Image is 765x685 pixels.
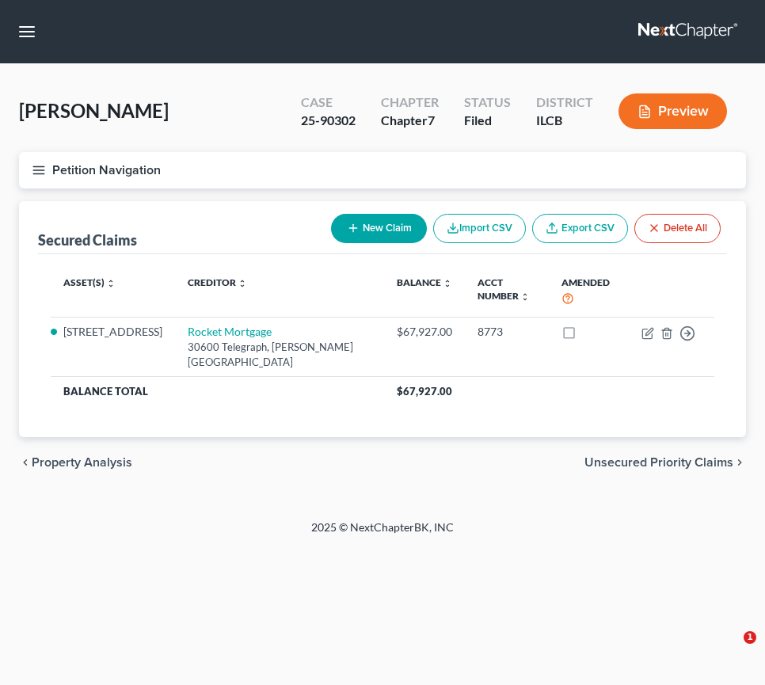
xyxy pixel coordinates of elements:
a: Rocket Mortgage [188,325,272,338]
div: ILCB [536,112,593,130]
i: unfold_more [238,279,247,288]
i: unfold_more [106,279,116,288]
div: Status [464,93,511,112]
div: Case [301,93,356,112]
span: $67,927.00 [397,385,452,398]
th: Amended [549,267,629,317]
i: unfold_more [520,292,530,302]
button: chevron_left Property Analysis [19,456,132,469]
span: 1 [744,631,756,644]
button: Delete All [634,214,721,243]
th: Balance Total [51,377,384,405]
button: Import CSV [433,214,526,243]
a: Acct Number unfold_more [478,276,530,302]
div: District [536,93,593,112]
div: 2025 © NextChapterBK, INC [97,519,668,548]
i: chevron_right [733,456,746,469]
a: Asset(s) unfold_more [63,276,116,288]
span: Unsecured Priority Claims [584,456,733,469]
a: Creditor unfold_more [188,276,247,288]
span: 7 [428,112,435,127]
button: Preview [618,93,727,129]
div: Chapter [381,93,439,112]
div: 25-90302 [301,112,356,130]
a: Export CSV [532,214,628,243]
span: Property Analysis [32,456,132,469]
button: Unsecured Priority Claims chevron_right [584,456,746,469]
div: 30600 Telegraph, [PERSON_NAME][GEOGRAPHIC_DATA] [188,340,371,369]
i: unfold_more [443,279,452,288]
i: chevron_left [19,456,32,469]
button: New Claim [331,214,427,243]
li: [STREET_ADDRESS] [63,324,162,340]
a: Balance unfold_more [397,276,452,288]
span: [PERSON_NAME] [19,99,169,122]
div: Chapter [381,112,439,130]
div: Filed [464,112,511,130]
div: 8773 [478,324,537,340]
div: $67,927.00 [397,324,452,340]
iframe: Intercom live chat [711,631,749,669]
button: Petition Navigation [19,152,746,188]
div: Secured Claims [38,230,137,249]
